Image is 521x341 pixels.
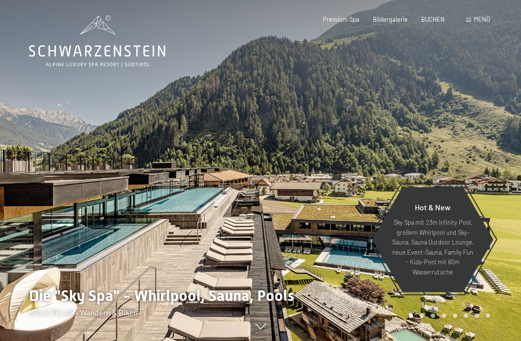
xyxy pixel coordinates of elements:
[475,314,479,318] div: Carousel Page 7
[406,314,490,318] div: Carousel Pagination
[442,314,446,318] div: Carousel Page 4
[453,314,457,318] div: Carousel Page 5
[420,314,424,318] div: Carousel Page 2
[391,218,475,277] p: Sky Spa mit 23m Infinity Pool, großem Whirlpool und Sky-Sauna, Sauna Outdoor Lounge, neue Event-S...
[323,15,359,23] a: Premium Spa
[421,15,445,23] a: BUCHEN
[464,314,468,318] div: Carousel Page 6
[486,314,490,318] div: Carousel Page 8
[373,15,408,23] a: Bildergalerie
[415,203,451,212] span: Hot & New
[371,187,494,293] a: Hot & New Sky Spa mit 23m Infinity Pool, großem Whirlpool und Sky-Sauna, Sauna Outdoor Lounge, ne...
[409,314,413,318] div: Carousel Page 1 (Current Slide)
[474,15,490,23] span: Menü
[431,314,435,318] div: Carousel Page 3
